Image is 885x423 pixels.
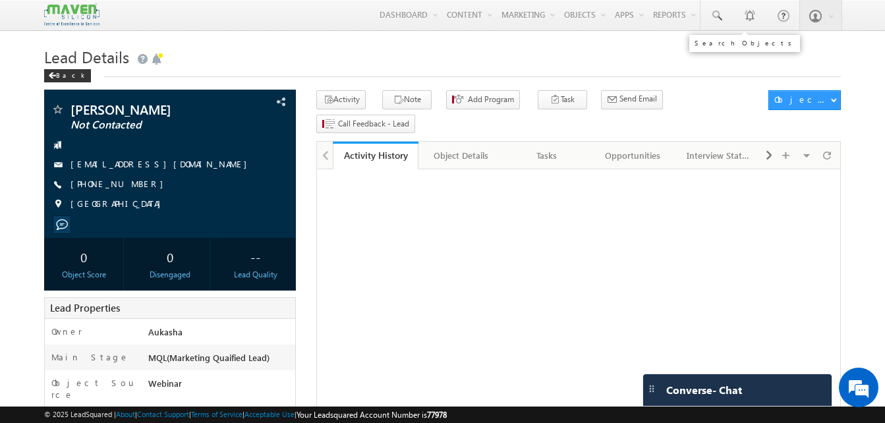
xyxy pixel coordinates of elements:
button: Send Email [601,90,663,109]
span: 77978 [427,410,447,420]
a: Activity History [333,142,418,169]
div: Object Details [429,148,492,163]
label: Owner [51,325,82,337]
div: 0 [134,244,206,269]
div: Activity History [343,149,409,161]
a: Interview Status [676,142,762,169]
a: Tasks [505,142,590,169]
div: Object Actions [774,94,830,105]
button: Call Feedback - Lead [316,115,415,134]
img: Custom Logo [44,3,100,26]
span: Send Email [619,93,657,105]
div: Object Score [47,269,120,281]
span: Lead Properties [50,301,120,314]
label: Main Stage [51,351,129,363]
a: Contact Support [137,410,189,418]
span: Add Program [468,94,514,105]
span: Not Contacted [71,119,225,132]
button: Activity [316,90,366,109]
label: Object Source [51,377,136,401]
div: Disengaged [134,269,206,281]
span: Lead Details [44,46,129,67]
span: Your Leadsquared Account Number is [297,410,447,420]
a: Object Details [418,142,504,169]
div: Webinar [145,377,295,395]
div: Lead Quality [219,269,292,281]
span: © 2025 LeadSquared | | | | | [44,409,447,421]
span: [PERSON_NAME] [71,103,225,116]
span: Call Feedback - Lead [338,118,409,130]
div: MQL(Marketing Quaified Lead) [145,351,295,370]
div: -- [219,244,292,269]
a: Back [44,69,98,80]
div: Tasks [515,148,579,163]
div: Search Objects [695,39,795,47]
span: Aukasha [148,326,183,337]
button: Note [382,90,432,109]
div: 0 [47,244,120,269]
div: Back [44,69,91,82]
a: Acceptable Use [244,410,295,418]
button: Object Actions [768,90,841,110]
a: [EMAIL_ADDRESS][DOMAIN_NAME] [71,158,254,169]
a: Opportunities [590,142,676,169]
a: About [116,410,135,418]
span: [PHONE_NUMBER] [71,178,170,191]
img: carter-drag [646,383,657,394]
a: Terms of Service [191,410,243,418]
div: Opportunities [601,148,664,163]
button: Task [538,90,587,109]
button: Add Program [446,90,520,109]
span: Converse - Chat [666,384,742,396]
div: Interview Status [687,148,750,163]
span: [GEOGRAPHIC_DATA] [71,198,167,211]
